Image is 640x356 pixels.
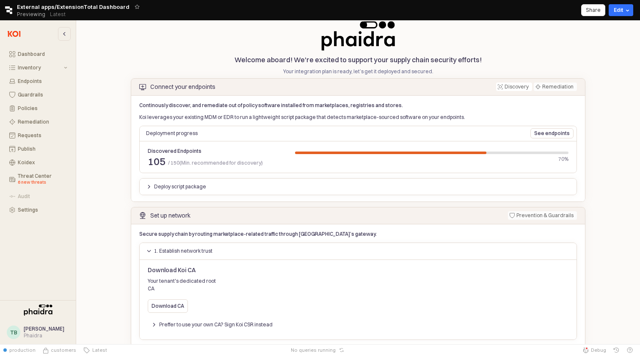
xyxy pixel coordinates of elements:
div: Threat Center [18,173,67,186]
span: customers [51,347,76,353]
main: App Frame [76,20,640,344]
p: Your integration plan is ready, let’s get it deployed and secured. [85,68,632,75]
button: Source Control [39,344,80,356]
span: 105 [148,155,166,168]
span: No queries running [291,347,336,353]
div: Publish [18,146,67,152]
button: Settings [4,204,72,216]
span: 150 [171,160,179,166]
p: Koi leverages your existing MDM or EDR to run a lightweight script package that detects marketpla... [139,113,577,121]
p: Preffer to use your own CA? Sign Koi CSR instead [159,321,273,328]
button: Requests [4,130,72,141]
button: Remediation [4,116,72,128]
div: Remediation [542,83,574,91]
div: TB [10,328,17,337]
p: Welcome aboard! We're excited to support your supply chain security efforts! [85,55,632,65]
div: Guardrails [18,92,67,98]
button: See endpoints [530,128,574,138]
div: Endpoints [18,78,67,84]
button: Threat Center [4,170,72,189]
button: Add app to favorites [133,3,141,11]
p: Latest [50,11,66,18]
span: External apps/ExtensionTotal Dashboard [17,3,130,11]
div: Previewing Latest [17,8,70,20]
button: 1. Establish network trust [143,246,216,256]
button: Policies [4,102,72,114]
button: Download CA [148,299,188,313]
button: TB [7,326,20,339]
p: Continously discover, and remediate out of policy software installed from marketplaces, registrie... [139,102,577,109]
button: Help [623,344,637,356]
span: [PERSON_NAME] [24,326,64,332]
span: Latest [90,347,107,353]
p: Download CA [152,303,184,309]
p: Secure supply chain by routing marketplace-related traffic through [GEOGRAPHIC_DATA]’s gateway. [139,230,449,238]
button: Endpoints [4,75,72,87]
span: 150(Min. recommended for discovery) [167,159,263,167]
div: Connect your endpoints [150,83,215,90]
button: Debug [579,344,610,356]
button: Koidex [4,157,72,168]
button: Releases and History [45,8,70,20]
p: 1. Establish network trust [154,248,212,254]
div: Prevention & Guardrails [516,211,574,220]
span: (Min. recommended for discovery) [179,159,263,167]
div: 70% [295,156,568,163]
button: Preffer to use your own CA? Sign Koi CSR instead [148,320,276,330]
span: 105 [148,156,166,166]
div: Policies [18,105,67,111]
div: Koidex [18,160,67,166]
p: Deploy script package [154,183,206,190]
button: History [610,344,623,356]
p: See endpoints [534,130,570,137]
div: Requests [18,132,67,138]
p: Deployment progress [146,130,463,137]
div: Discovered Endpoints [148,148,263,155]
button: Deploy script package [143,182,210,192]
button: Inventory [4,62,72,74]
div: Phaidra [24,332,64,339]
div: Dashboard [18,51,67,57]
div: Progress bar [295,152,568,163]
button: Publish [4,143,72,155]
div: Set up network [150,212,190,219]
span: Debug [591,347,606,353]
button: Audit [4,190,72,202]
button: Dashboard [4,48,72,60]
p: Your tenant's dedicated root CA [148,277,222,293]
div: Audit [18,193,67,199]
button: Guardrails [4,89,72,101]
h6: Download Koi CA [148,266,222,274]
div: Discovery [505,83,529,91]
div: Remediation [18,119,67,125]
button: Latest [80,344,110,356]
button: Share app [581,4,605,16]
button: Reset app state [337,348,346,353]
button: Edit [609,4,633,16]
p: Share [586,7,601,14]
div: 6 new threats [18,179,67,186]
div: Inventory [18,65,62,71]
span: Previewing [17,10,45,19]
div: Settings [18,207,67,213]
span: production [9,347,36,353]
span: / [168,159,170,167]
